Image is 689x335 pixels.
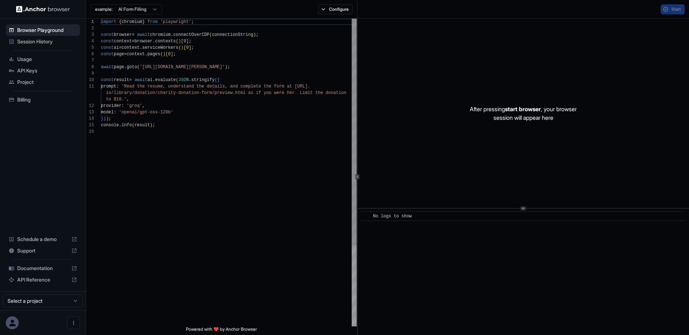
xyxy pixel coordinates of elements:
[178,77,189,82] span: JSON
[189,39,191,44] span: ;
[17,38,77,45] span: Session History
[147,19,158,24] span: from
[101,19,116,24] span: import
[181,45,183,50] span: )
[17,56,77,63] span: Usage
[6,65,80,76] div: API Keys
[142,19,145,24] span: }
[17,27,77,34] span: Browser Playground
[6,76,80,88] div: Project
[106,116,108,121] span: )
[191,77,215,82] span: stringify
[106,90,235,95] span: io/library/donation/charity-donation-form/preview.
[17,247,69,254] span: Support
[129,77,132,82] span: =
[86,128,94,135] div: 16
[101,77,114,82] span: const
[101,32,114,37] span: const
[106,97,127,102] span: to $10.'
[6,233,80,245] div: Schedule a demo
[140,45,142,50] span: .
[6,24,80,36] div: Browser Playground
[181,39,183,44] span: [
[127,103,142,108] span: 'groq'
[235,90,346,95] span: html as if you were her. Limit the donation
[6,36,80,47] div: Session History
[114,52,124,57] span: page
[147,52,160,57] span: pages
[114,77,129,82] span: result
[122,19,142,24] span: chromium
[101,52,114,57] span: const
[6,263,80,274] div: Documentation
[170,32,173,37] span: .
[86,38,94,44] div: 4
[6,94,80,105] div: Billing
[170,52,173,57] span: ]
[6,245,80,256] div: Support
[145,52,147,57] span: .
[163,52,165,57] span: )
[114,32,132,37] span: browser
[86,25,94,32] div: 2
[114,39,132,44] span: context
[122,84,251,89] span: 'Read the resume, understand the details, and comp
[318,4,353,14] button: Configure
[225,65,228,70] span: )
[101,45,114,50] span: const
[165,52,168,57] span: [
[17,79,77,86] span: Project
[183,39,186,44] span: 0
[95,6,113,12] span: example:
[114,45,119,50] span: ai
[114,110,116,115] span: :
[183,45,186,50] span: [
[160,19,191,24] span: 'playwright'
[253,32,256,37] span: )
[86,122,94,128] div: 15
[191,19,194,24] span: ;
[127,52,145,57] span: context
[153,39,155,44] span: .
[155,77,176,82] span: evaluate
[119,110,173,115] span: 'openai/gpt-oss-120b'
[132,32,134,37] span: =
[178,39,181,44] span: )
[124,65,127,70] span: .
[173,52,176,57] span: ;
[16,6,70,13] img: Anchor Logo
[86,103,94,109] div: 12
[124,52,127,57] span: =
[101,65,114,70] span: await
[6,53,80,65] div: Usage
[86,57,94,64] div: 7
[127,97,129,102] span: ,
[122,45,140,50] span: context
[116,84,119,89] span: :
[86,77,94,83] div: 10
[212,32,253,37] span: connectionString
[150,123,153,128] span: )
[155,39,176,44] span: contexts
[86,115,94,122] div: 14
[101,123,119,128] span: console
[137,65,140,70] span: (
[86,32,94,38] div: 3
[178,45,181,50] span: (
[86,19,94,25] div: 1
[189,45,191,50] span: ]
[251,84,310,89] span: lete the form at [URL].
[17,96,77,103] span: Billing
[176,77,178,82] span: (
[67,316,80,329] button: Open menu
[505,105,541,113] span: start browser
[373,214,412,219] span: No logs to show
[153,77,155,82] span: .
[103,116,106,121] span: )
[142,45,178,50] span: serviceWorkers
[186,39,189,44] span: ]
[135,77,147,82] span: await
[109,116,111,121] span: ;
[256,32,258,37] span: ;
[86,70,94,77] div: 9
